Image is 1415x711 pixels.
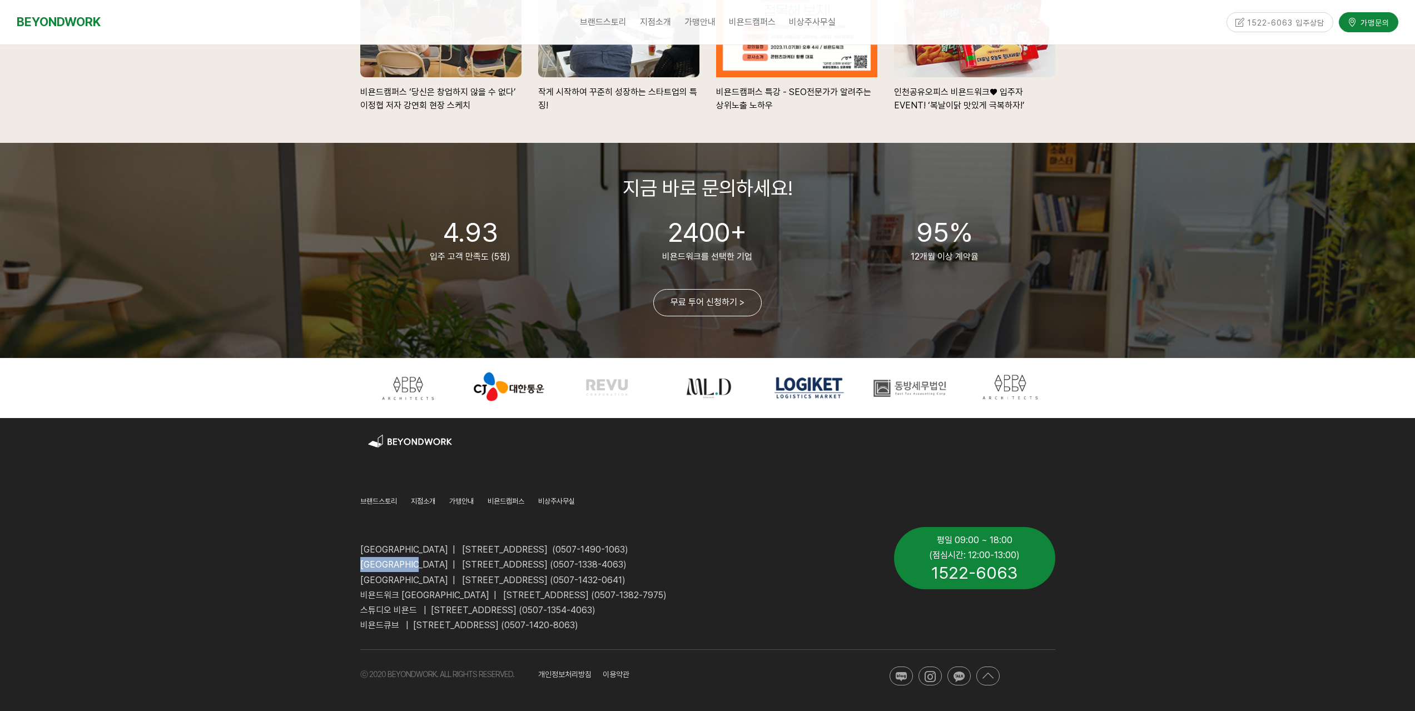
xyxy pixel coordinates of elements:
[449,495,474,510] a: 가맹안내
[360,495,397,510] a: 브랜드스토리
[411,495,435,510] a: 지점소개
[931,563,1017,583] span: 1522-6063
[640,17,671,27] span: 지점소개
[538,497,575,505] span: 비상주사무실
[1339,12,1398,32] a: 가맹문의
[653,289,762,316] a: 무료 투어 신청하기 >
[782,8,842,36] a: 비상주사무실
[894,77,1055,112] p: 인천공유오피스 비욘드워크♥ 입주자 EVENT! ‘복날이닭 맛있게 극복하자!’
[443,216,498,248] span: 4.93
[1357,17,1389,28] span: 가맹문의
[360,544,628,555] span: [GEOGRAPHIC_DATA] | [STREET_ADDRESS] (0507-1490-1063)
[360,497,397,505] span: 브랜드스토리
[722,8,782,36] a: 비욘드캠퍼스
[678,8,722,36] a: 가맹안내
[633,8,678,36] a: 지점소개
[360,605,595,615] span: 스튜디오 비욘드 | [STREET_ADDRESS] (0507-1354-4063)
[729,17,776,27] span: 비욘드캠퍼스
[17,12,101,32] a: BEYONDWORK
[937,535,1012,545] span: 평일 09:00 ~ 18:00
[911,251,979,262] span: 12개월 이상 계약율
[449,497,474,505] span: 가맹안내
[716,77,877,112] p: 비욘드캠퍼스 특강 - SEO전문가가 알려주는 상위노출 노하우
[623,176,793,200] span: 지금 바로 문의하세요!
[789,17,836,27] span: 비상주사무실
[538,495,575,510] a: 비상주사무실
[573,8,633,36] a: 브랜드스토리
[916,216,973,248] span: 95%
[662,251,752,262] span: 비욘드워크를 선택한 기업
[430,251,510,262] span: 입주 고객 만족도 (5점)
[411,497,435,505] span: 지점소개
[684,17,716,27] span: 가맹안내
[360,620,578,630] span: 비욘드큐브 | [STREET_ADDRESS] (0507-1420-8063)
[360,590,667,600] span: 비욘드워크 [GEOGRAPHIC_DATA] | [STREET_ADDRESS] (0507-1382-7975)
[580,17,627,27] span: 브랜드스토리
[360,559,627,570] span: [GEOGRAPHIC_DATA] | [STREET_ADDRESS] (0507-1338-4063)
[488,495,524,510] a: 비욘드캠퍼스
[360,670,514,679] span: ⓒ 2020 BEYONDWORK. ALL RIGHTS RESERVED.
[538,77,699,112] p: 작게 시작하여 꾸준히 성장하는 스타트업의 특징!
[538,670,629,679] span: 개인정보처리방침 이용약관
[488,497,524,505] span: 비욘드캠퍼스
[360,77,522,112] p: 비욘드캠퍼스 ‘당신은 창업하지 않을 수 없다’ 이정협 저자 강연회 현장 스케치
[668,216,747,248] span: 2400+
[360,575,625,585] span: [GEOGRAPHIC_DATA] | [STREET_ADDRESS] (0507-1432-0641)
[929,550,1020,560] span: (점심시간: 12:00-13:00)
